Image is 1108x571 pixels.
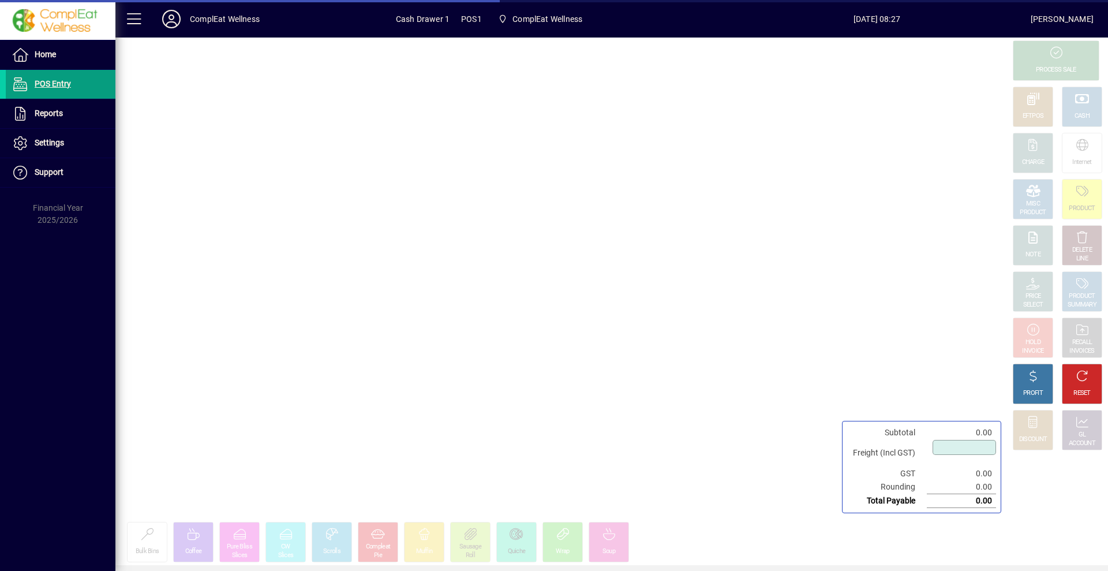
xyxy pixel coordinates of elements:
div: GL [1079,431,1086,439]
div: RESET [1073,389,1091,398]
span: Cash Drawer 1 [396,10,450,28]
div: PRODUCT [1020,208,1046,217]
div: ComplEat Wellness [190,10,260,28]
div: Coffee [185,547,202,556]
a: Settings [6,129,115,158]
td: 0.00 [927,480,996,494]
td: Freight (Incl GST) [847,439,927,467]
div: Bulk Bins [136,547,159,556]
div: Compleat [366,543,390,551]
div: Wrap [556,547,569,556]
div: SUMMARY [1068,301,1096,309]
td: GST [847,467,927,480]
div: SELECT [1023,301,1043,309]
div: DELETE [1072,246,1092,255]
td: 0.00 [927,494,996,508]
div: PRODUCT [1069,204,1095,213]
span: ComplEat Wellness [493,9,587,29]
div: [PERSON_NAME] [1031,10,1094,28]
a: Home [6,40,115,69]
button: Profile [153,9,190,29]
div: ACCOUNT [1069,439,1095,448]
div: Slices [232,551,248,560]
div: LINE [1076,255,1088,263]
div: Muffin [416,547,433,556]
div: Scrolls [323,547,340,556]
div: PROFIT [1023,389,1043,398]
div: EFTPOS [1023,112,1044,121]
div: INVOICE [1022,347,1043,356]
td: Total Payable [847,494,927,508]
td: Subtotal [847,426,927,439]
span: [DATE] 08:27 [723,10,1031,28]
td: Rounding [847,480,927,494]
span: Support [35,167,63,177]
div: Sausage [459,543,481,551]
div: CASH [1075,112,1090,121]
div: Pie [374,551,382,560]
div: NOTE [1025,251,1040,259]
span: POS1 [461,10,482,28]
div: INVOICES [1069,347,1094,356]
div: Soup [602,547,615,556]
div: CHARGE [1022,158,1045,167]
div: Quiche [508,547,526,556]
div: PRODUCT [1069,292,1095,301]
span: POS Entry [35,79,71,88]
div: MISC [1026,200,1040,208]
a: Support [6,158,115,187]
span: Settings [35,138,64,147]
span: Reports [35,109,63,118]
div: RECALL [1072,338,1092,347]
div: PROCESS SALE [1036,66,1076,74]
td: 0.00 [927,426,996,439]
div: Internet [1072,158,1091,167]
div: CW [281,543,290,551]
td: 0.00 [927,467,996,480]
span: Home [35,50,56,59]
div: Slices [278,551,294,560]
div: Pure Bliss [227,543,252,551]
div: HOLD [1025,338,1040,347]
div: Roll [466,551,475,560]
a: Reports [6,99,115,128]
div: DISCOUNT [1019,435,1047,444]
span: ComplEat Wellness [512,10,582,28]
div: PRICE [1025,292,1041,301]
